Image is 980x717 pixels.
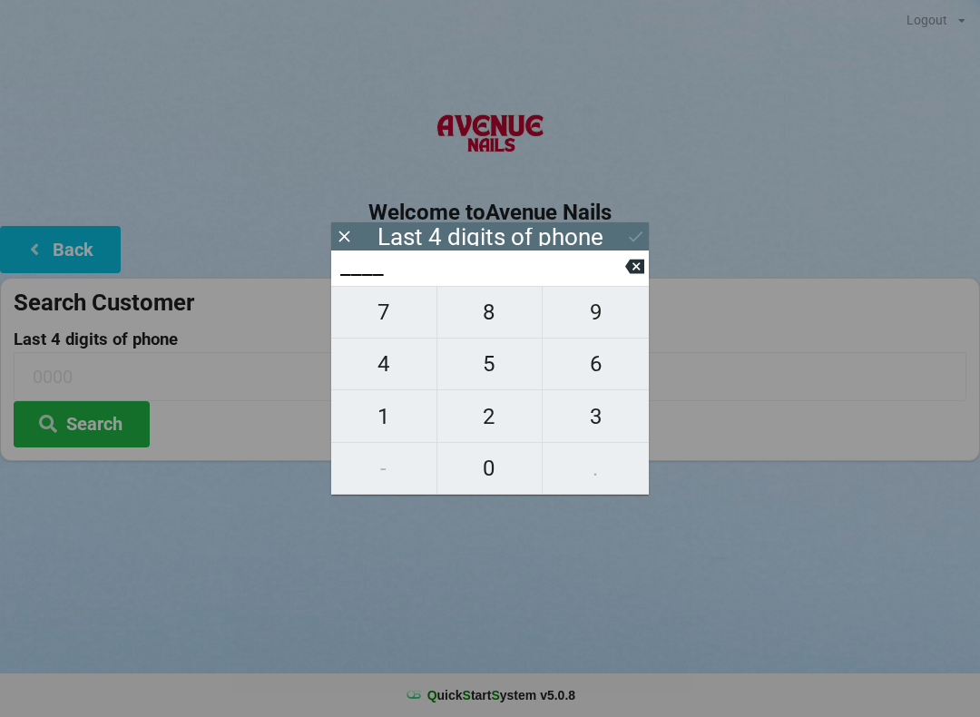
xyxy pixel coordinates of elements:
button: 9 [543,286,649,339]
span: 8 [437,293,543,331]
button: 6 [543,339,649,390]
span: 0 [437,449,543,487]
button: 4 [331,339,437,390]
span: 2 [437,398,543,436]
span: 5 [437,345,543,383]
span: 9 [543,293,649,331]
div: Last 4 digits of phone [377,228,603,246]
button: 5 [437,339,544,390]
button: 0 [437,443,544,495]
button: 7 [331,286,437,339]
span: 3 [543,398,649,436]
button: 1 [331,390,437,442]
button: 2 [437,390,544,442]
span: 1 [331,398,436,436]
span: 6 [543,345,649,383]
button: 3 [543,390,649,442]
span: 4 [331,345,436,383]
button: 8 [437,286,544,339]
span: 7 [331,293,436,331]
